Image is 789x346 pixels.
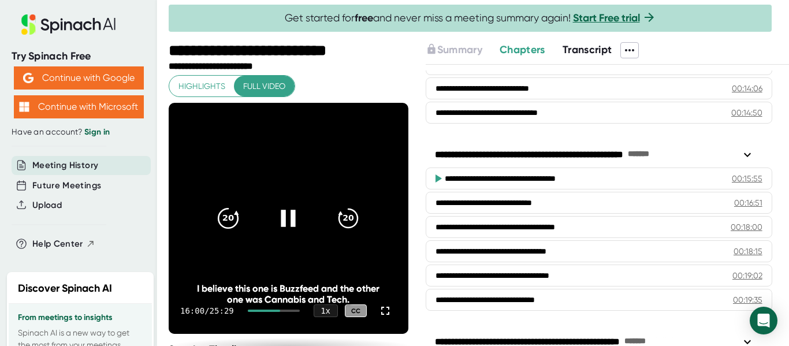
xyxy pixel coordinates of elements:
button: Full video [234,76,295,97]
div: 00:15:55 [732,173,762,184]
span: Chapters [500,43,545,56]
img: Aehbyd4JwY73AAAAAElFTkSuQmCC [23,73,34,83]
button: Future Meetings [32,179,101,192]
div: 1 x [314,304,338,317]
div: 00:19:35 [733,294,762,306]
div: 00:18:15 [734,245,762,257]
span: Help Center [32,237,83,251]
div: Try Spinach Free [12,50,146,63]
h2: Discover Spinach AI [18,281,112,296]
div: Have an account? [12,127,146,137]
button: Meeting History [32,159,98,172]
div: Upgrade to access [426,42,500,58]
div: 00:19:02 [732,270,762,281]
button: Transcript [563,42,612,58]
button: Summary [426,42,482,58]
button: Upload [32,199,62,212]
div: 00:18:00 [731,221,762,233]
h3: From meetings to insights [18,313,143,322]
span: Summary [437,43,482,56]
b: free [355,12,373,24]
div: I believe this one is Buzzfeed and the other one was Cannabis and Tech. [192,283,384,305]
span: Full video [243,79,285,94]
span: Transcript [563,43,612,56]
div: Open Intercom Messenger [750,307,777,334]
button: Chapters [500,42,545,58]
a: Start Free trial [573,12,640,24]
button: Highlights [169,76,235,97]
button: Help Center [32,237,95,251]
a: Sign in [84,127,110,137]
div: 00:14:06 [732,83,762,94]
div: 16:00 / 25:29 [180,306,234,315]
span: Highlights [178,79,225,94]
div: 00:16:51 [734,197,762,209]
div: CC [345,304,367,318]
button: Continue with Google [14,66,144,90]
button: Continue with Microsoft [14,95,144,118]
div: 00:14:50 [731,107,762,118]
span: Get started for and never miss a meeting summary again! [285,12,656,25]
